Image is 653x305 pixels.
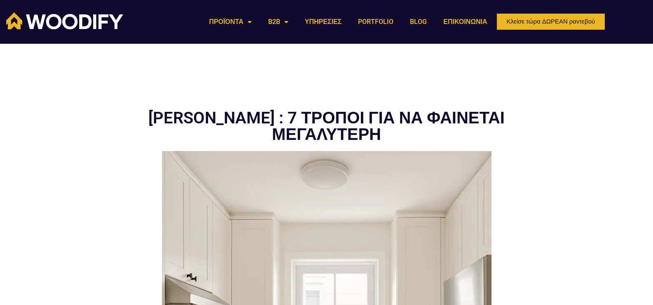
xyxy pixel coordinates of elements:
[507,19,595,25] span: Κλείσε τώρα ΔΩΡΕΑΝ ραντεβού
[435,12,495,31] a: ΕΠΙΚΟΙΝΩΝΙΑ
[260,12,297,31] a: B2B
[297,12,350,31] a: ΥΠΗΡΕΣΙΕΣ
[402,12,435,31] a: BLOG
[201,12,260,31] a: ΠΡΟΪΟΝΤΑ
[496,12,606,31] a: Κλείσε τώρα ΔΩΡΕΑΝ ραντεβού
[6,12,123,29] img: Woodify
[201,12,496,31] nav: Menu
[350,12,402,31] a: PORTFOLIO
[96,110,557,143] h1: [PERSON_NAME] : 7 ΤΡΟΠΟΙ ΓΙΑ ΝΑ ΦΑΙΝΕΤΑΙ ΜΕΓΑΛΥΤΕΡΗ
